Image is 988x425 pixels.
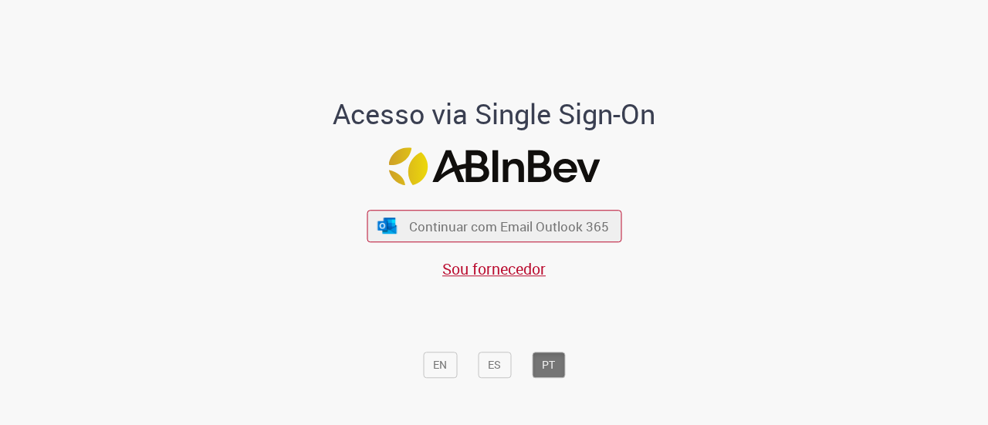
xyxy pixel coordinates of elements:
img: ícone Azure/Microsoft 360 [377,218,398,234]
a: Sou fornecedor [442,258,546,279]
img: Logo ABInBev [388,147,600,185]
button: ES [478,352,511,378]
h1: Acesso via Single Sign-On [280,99,709,130]
span: Continuar com Email Outlook 365 [409,218,609,235]
button: PT [532,352,565,378]
button: EN [423,352,457,378]
button: ícone Azure/Microsoft 360 Continuar com Email Outlook 365 [367,211,621,242]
